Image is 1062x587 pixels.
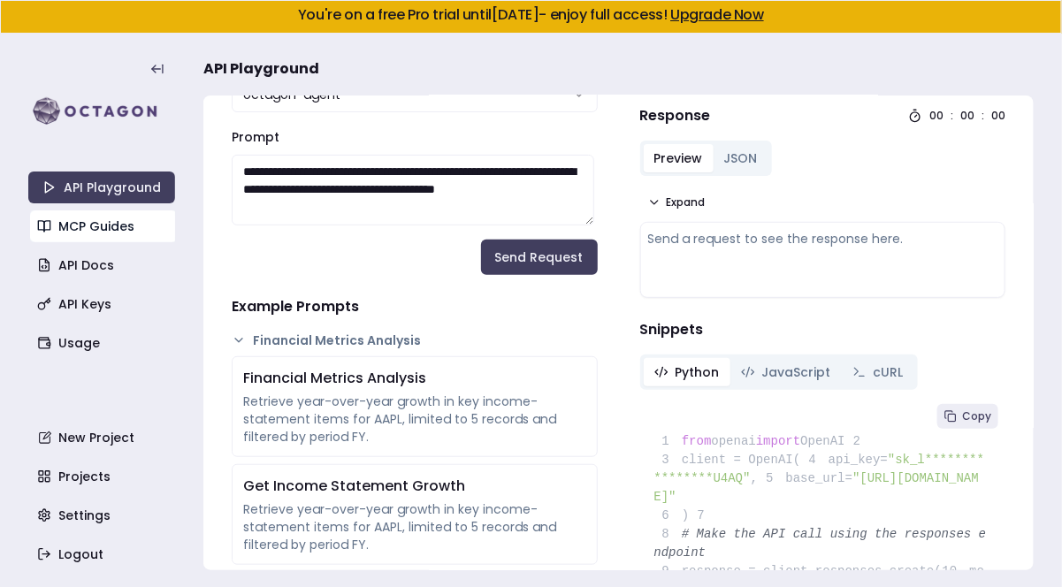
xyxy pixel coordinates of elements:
a: API Docs [30,249,177,281]
span: 9 [654,562,683,581]
span: 10 [942,562,970,581]
button: JSON [714,144,768,172]
a: New Project [30,422,177,454]
span: OpenAI [800,434,844,448]
a: Usage [30,327,177,359]
h5: You're on a free Pro trial until [DATE] - enjoy full access! [15,8,1047,22]
span: API Playground [203,58,319,80]
span: from [682,434,712,448]
div: Get Income Statement Growth [243,476,586,497]
button: Preview [644,144,714,172]
span: response = client.responses.create( [654,564,943,578]
span: ) [654,508,690,522]
span: base_url= [786,471,853,485]
span: client = OpenAI( [654,453,801,467]
span: JavaScript [762,363,831,381]
span: Python [676,363,720,381]
a: MCP Guides [30,210,177,242]
span: api_key= [829,453,888,467]
a: Upgrade Now [670,4,764,25]
div: : [982,109,984,123]
div: Retrieve year-over-year growth in key income-statement items for AAPL, limited to 5 records and f... [243,500,586,553]
a: API Playground [28,172,175,203]
label: Prompt [232,128,279,146]
button: Financial Metrics Analysis [232,332,598,349]
div: Send a request to see the response here. [648,230,998,248]
h4: Snippets [640,319,1006,340]
span: , [751,471,758,485]
h4: Example Prompts [232,296,598,317]
span: cURL [874,363,904,381]
span: 4 [800,451,829,469]
div: Retrieve year-over-year growth in key income-statement items for AAPL, limited to 5 records and f... [243,393,586,446]
span: 3 [654,451,683,469]
a: API Keys [30,288,177,320]
span: 8 [654,525,683,544]
span: 5 [758,469,786,488]
span: Copy [962,409,991,423]
span: 1 [654,432,683,451]
img: logo-rect-yK7x_WSZ.svg [28,94,175,129]
span: 6 [654,507,683,525]
span: 2 [845,432,874,451]
span: openai [712,434,756,448]
div: 00 [960,109,974,123]
span: import [756,434,800,448]
span: # Make the API call using the responses endpoint [654,527,987,560]
button: Send Request [481,240,598,275]
button: Expand [640,190,713,215]
span: Expand [667,195,706,210]
a: Settings [30,499,177,531]
button: Copy [937,404,998,429]
div: Financial Metrics Analysis [243,368,586,389]
div: 00 [929,109,944,123]
div: : [951,109,953,123]
a: Logout [30,538,177,570]
span: 7 [689,507,717,525]
h4: Response [640,105,711,126]
a: Projects [30,461,177,492]
div: 00 [991,109,1005,123]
